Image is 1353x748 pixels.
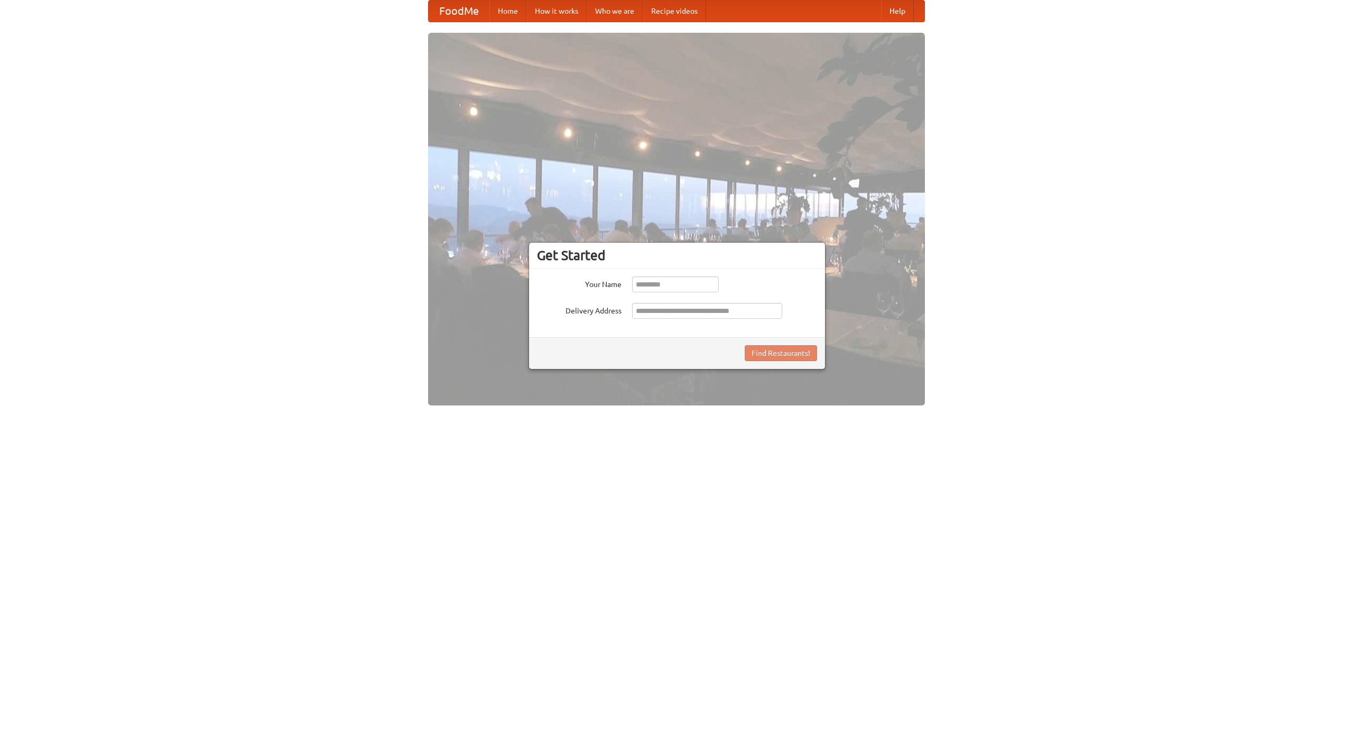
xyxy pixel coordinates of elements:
label: Delivery Address [537,303,622,316]
a: Recipe videos [643,1,706,22]
a: Home [489,1,526,22]
button: Find Restaurants! [745,345,817,361]
h3: Get Started [537,247,817,263]
label: Your Name [537,276,622,290]
a: Who we are [587,1,643,22]
a: How it works [526,1,587,22]
a: FoodMe [429,1,489,22]
a: Help [881,1,914,22]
